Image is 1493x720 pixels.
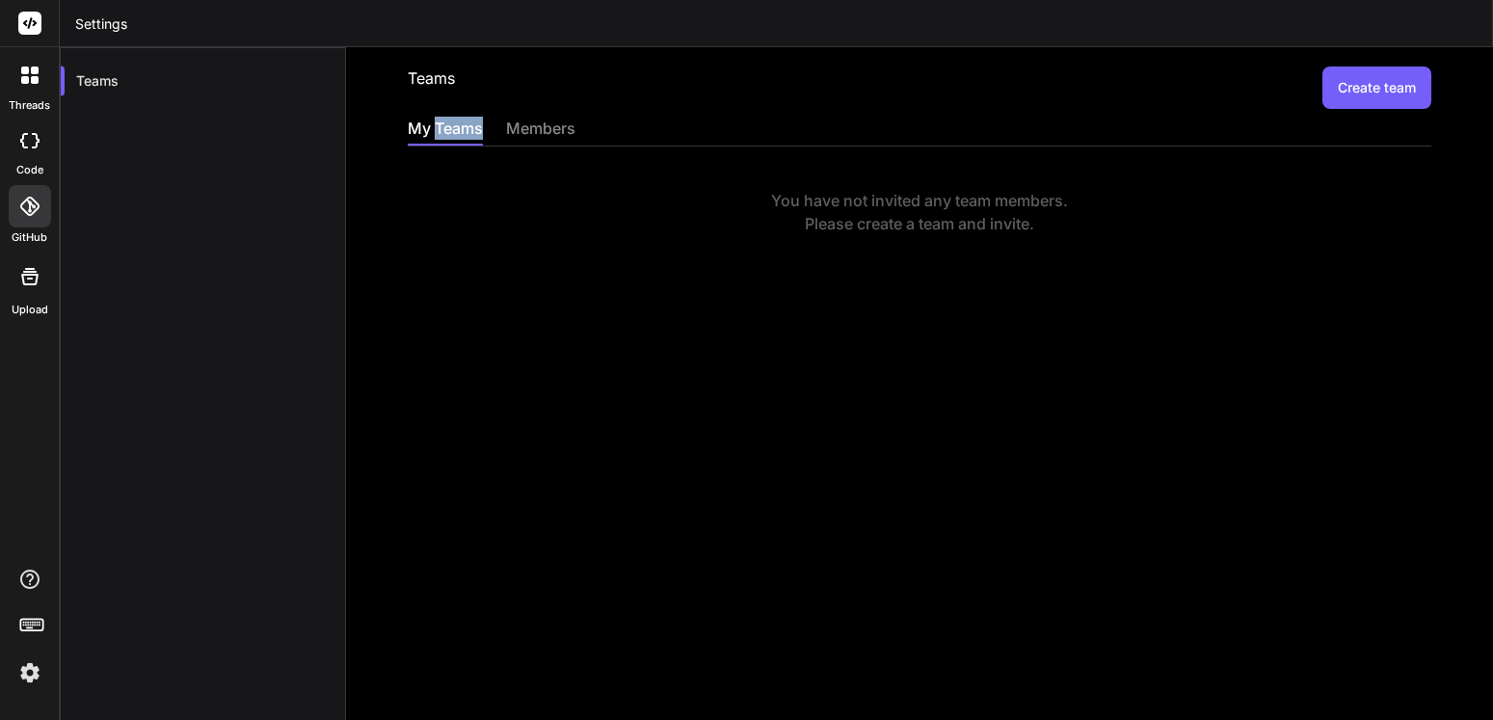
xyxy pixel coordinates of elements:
[408,117,483,144] div: My Teams
[408,189,1431,235] div: You have not invited any team members. Please create a team and invite.
[1322,67,1431,109] button: Create team
[9,97,50,114] label: threads
[16,162,43,178] label: code
[61,60,345,102] div: Teams
[12,302,48,318] label: Upload
[408,67,455,109] h2: Teams
[506,117,575,144] div: members
[13,656,46,689] img: settings
[12,229,47,246] label: GitHub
